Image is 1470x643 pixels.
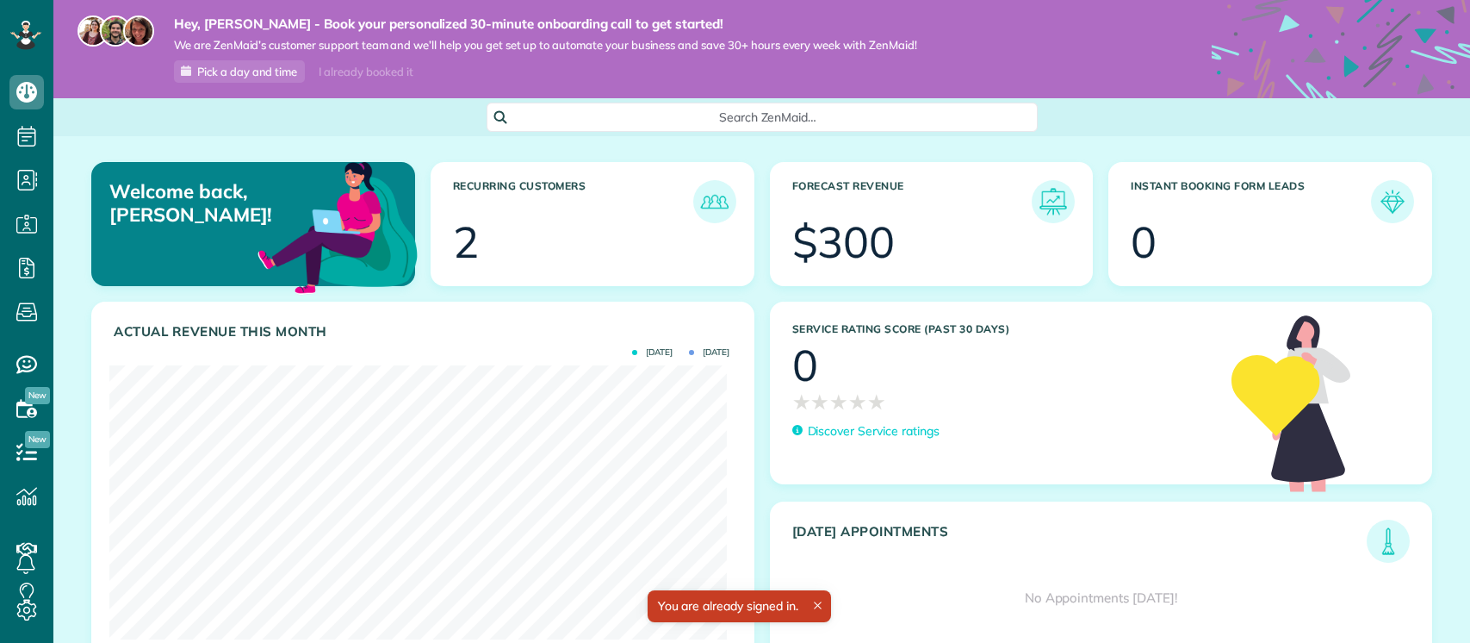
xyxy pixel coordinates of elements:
[867,387,886,417] span: ★
[1371,524,1405,559] img: icon_todays_appointments-901f7ab196bb0bea1936b74009e4eb5ffbc2d2711fa7634e0d609ed5ef32b18b.png
[25,387,50,404] span: New
[829,387,848,417] span: ★
[848,387,867,417] span: ★
[109,180,311,226] p: Welcome back, [PERSON_NAME]!
[174,38,917,53] span: We are ZenMaid’s customer support team and we’ll help you get set up to automate your business an...
[810,387,829,417] span: ★
[123,16,154,47] img: michelle-19f622bdf1676172e81f8f8fba1fb50e276960ebfe0243fe18214015130c80e4.jpg
[792,323,1214,335] h3: Service Rating score (past 30 days)
[1131,180,1371,223] h3: Instant Booking Form Leads
[100,16,131,47] img: jorge-587dff0eeaa6aab1f244e6dc62b8924c3b6ad411094392a53c71c6c4a576187d.jpg
[1036,184,1070,219] img: icon_forecast_revenue-8c13a41c7ed35a8dcfafea3cbb826a0462acb37728057bba2d056411b612bbbe.png
[771,563,1432,634] div: No Appointments [DATE]!
[647,590,830,622] div: You are already signed in.
[792,422,940,440] a: Discover Service ratings
[308,61,423,83] div: I already booked it
[174,16,917,33] strong: Hey, [PERSON_NAME] - Book your personalized 30-minute onboarding call to get started!
[792,344,818,387] div: 0
[792,524,1368,563] h3: [DATE] Appointments
[792,221,896,264] div: $300
[689,348,729,357] span: [DATE]
[453,221,479,264] div: 2
[792,180,1033,223] h3: Forecast Revenue
[114,324,736,340] h3: Actual Revenue this month
[25,431,50,448] span: New
[453,180,693,223] h3: Recurring Customers
[1131,221,1157,264] div: 0
[174,60,305,83] a: Pick a day and time
[792,387,811,417] span: ★
[632,348,673,357] span: [DATE]
[698,184,732,219] img: icon_recurring_customers-cf858462ba22bcd05b5a5880d41d6543d210077de5bb9ebc9590e49fd87d84ed.png
[78,16,109,47] img: maria-72a9807cf96188c08ef61303f053569d2e2a8a1cde33d635c8a3ac13582a053d.jpg
[1375,184,1410,219] img: icon_form_leads-04211a6a04a5b2264e4ee56bc0799ec3eb69b7e499cbb523a139df1d13a81ae0.png
[197,65,297,78] span: Pick a day and time
[254,142,421,309] img: dashboard_welcome-42a62b7d889689a78055ac9021e634bf52bae3f8056760290aed330b23ab8690.png
[808,422,940,440] p: Discover Service ratings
